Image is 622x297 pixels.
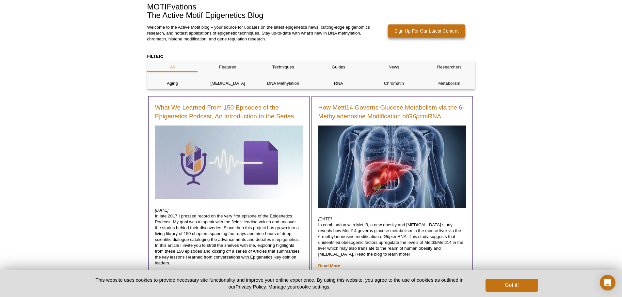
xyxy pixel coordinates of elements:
p: All [147,64,198,70]
p: Featured [202,64,253,70]
strong: FILTER: [147,54,164,59]
p: DNA Methylation [258,81,309,86]
p: In combination with Mettl3, a new obesity and [MEDICAL_DATA] study reveals how Mettl14 governs gl... [318,216,466,269]
h1: MOTIFvations The Active Motif Epigenetics Blog [147,3,475,21]
p: Techniques [258,64,309,70]
div: Open Intercom Messenger [600,275,615,290]
a: What We Learned From 150 Episodes of the Epigenetics Podcast, An Introduction to the Series [155,103,303,121]
p: [MEDICAL_DATA] [202,81,253,86]
p: Metabolism [424,81,475,86]
button: Got it! [486,279,538,292]
em: G6pc [408,113,423,120]
a: How Mettl14 Governs Glucose Metabolism via the 6-Methyladenosine Modification ofG6pcmRNA [318,103,466,121]
p: Welcome to the Active Motif blog – your source for updates on the latest epigenetics news, cuttin... [147,24,373,42]
p: Researchers [424,64,475,70]
p: Chromatin [369,81,419,86]
em: G6pc [384,234,394,239]
p: Guides [313,64,364,70]
p: RNA [313,81,364,86]
img: Podcast lessons [155,126,303,199]
em: [DATE] [155,208,169,213]
a: Privacy Policy [235,284,265,290]
button: cookie settings [297,284,329,290]
img: Human liver [318,126,466,208]
p: This website uses cookies to provide necessary site functionality and improve your online experie... [84,276,475,290]
p: In late 2017 I pressed record on the very first episode of the Epigenetics Podcast. My goal was t... [155,207,303,278]
em: [DATE] [318,216,332,221]
p: Aging [147,81,198,86]
a: Sign Up For Our Latest Content [388,24,465,37]
p: News [369,64,419,70]
a: Read More [318,263,340,268]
